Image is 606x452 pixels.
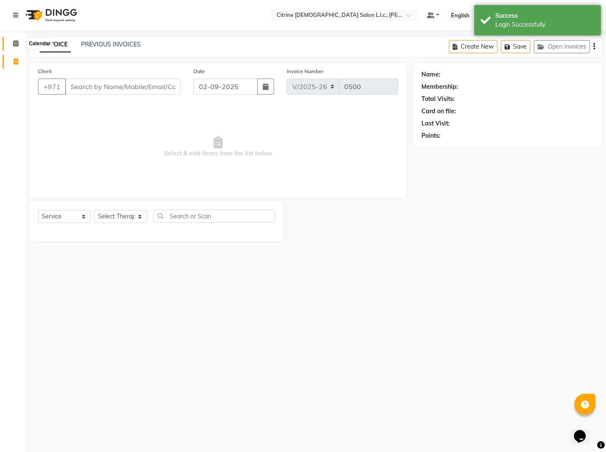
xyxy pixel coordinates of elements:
[38,105,398,189] span: Select & add items from the list below
[65,79,181,95] input: Search by Name/Mobile/Email/Code
[287,68,323,75] label: Invoice Number
[421,70,440,79] div: Name:
[421,95,455,103] div: Total Visits:
[38,68,52,75] label: Client
[421,107,456,116] div: Card on file:
[421,131,440,140] div: Points:
[421,82,458,91] div: Membership:
[449,40,497,53] button: Create New
[495,20,595,29] div: Login Successfully.
[153,210,275,223] input: Search or Scan
[38,79,66,95] button: +971
[501,40,530,53] button: Save
[193,68,205,75] label: Date
[421,119,450,128] div: Last Visit:
[81,41,141,48] a: PREVIOUS INVOICES
[571,418,598,444] iframe: chat widget
[27,38,52,49] div: Calendar
[495,11,595,20] div: Success
[22,3,79,27] img: logo
[534,40,590,53] button: Open Invoices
